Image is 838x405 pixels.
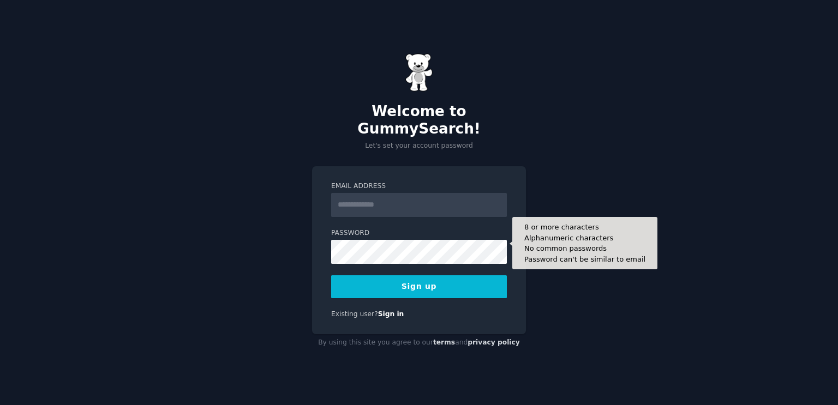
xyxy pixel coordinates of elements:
label: Password [331,228,507,238]
div: By using this site you agree to our and [312,334,526,352]
h2: Welcome to GummySearch! [312,103,526,137]
a: terms [433,338,455,346]
a: Sign in [378,310,404,318]
a: privacy policy [468,338,520,346]
p: Let's set your account password [312,141,526,151]
button: Sign up [331,275,507,298]
img: Gummy Bear [405,53,433,92]
label: Email Address [331,182,507,191]
span: Existing user? [331,310,378,318]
